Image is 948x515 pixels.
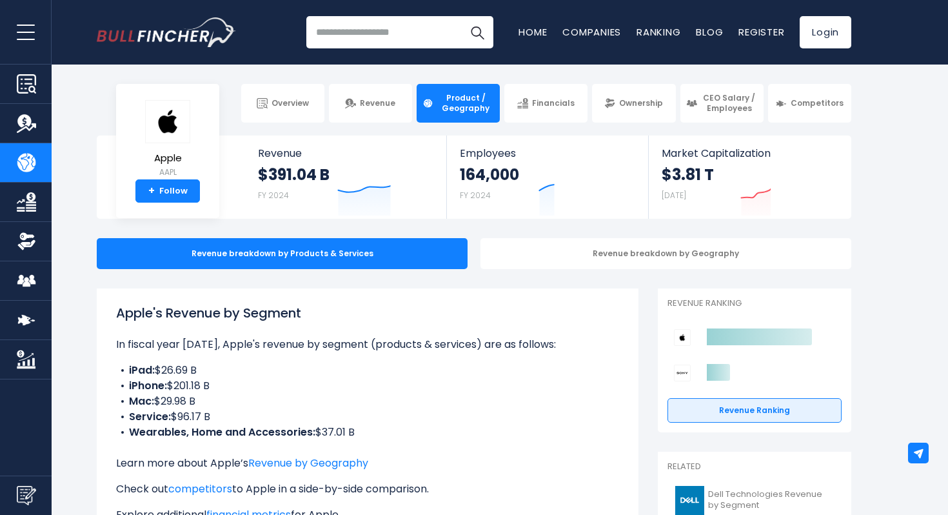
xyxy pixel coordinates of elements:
a: Employees 164,000 FY 2024 [447,136,647,219]
span: Financials [532,98,575,108]
a: Go to homepage [97,17,235,47]
span: Competitors [791,98,844,108]
button: Search [461,16,493,48]
small: FY 2024 [258,190,289,201]
p: Check out to Apple in a side-by-side comparison. [116,481,619,497]
span: Market Capitalization [662,147,837,159]
a: Blog [696,25,723,39]
strong: $3.81 T [662,165,714,185]
li: $96.17 B [116,409,619,425]
b: Wearables, Home and Accessories: [129,425,315,439]
b: Service: [129,409,171,424]
a: Financials [504,84,588,123]
a: Home [518,25,547,39]
b: Mac: [129,394,154,409]
a: CEO Salary / Employees [680,84,764,123]
a: Login [800,16,851,48]
span: Employees [460,147,635,159]
li: $26.69 B [116,363,619,378]
img: DELL logo [675,486,704,515]
span: CEO Salary / Employees [701,93,758,113]
img: Sony Group Corporation competitors logo [674,365,691,381]
a: Revenue Ranking [667,398,842,423]
span: Overview [272,98,309,108]
p: Revenue Ranking [667,298,842,309]
p: Learn more about Apple’s [116,456,619,471]
div: Revenue breakdown by Products & Services [97,238,468,269]
span: Ownership [619,98,663,108]
b: iPad: [129,363,155,378]
a: Competitors [768,84,851,123]
p: In fiscal year [DATE], Apple's revenue by segment (products & services) are as follows: [116,337,619,352]
a: Register [738,25,784,39]
img: Ownership [17,232,36,251]
strong: + [148,185,155,197]
li: $201.18 B [116,378,619,394]
li: $37.01 B [116,425,619,440]
a: Overview [241,84,324,123]
a: Companies [562,25,621,39]
span: Dell Technologies Revenue by Segment [708,489,834,511]
span: Apple [145,153,190,164]
a: competitors [168,481,232,496]
small: FY 2024 [460,190,491,201]
li: $29.98 B [116,394,619,409]
strong: 164,000 [460,165,519,185]
span: Revenue [258,147,434,159]
a: Revenue [329,84,412,123]
span: Product / Geography [437,93,494,113]
a: Product / Geography [417,84,500,123]
a: +Follow [135,179,200,203]
p: Related [667,461,842,472]
h1: Apple's Revenue by Segment [116,303,619,323]
a: Market Capitalization $3.81 T [DATE] [649,136,850,219]
span: Revenue [360,98,395,108]
img: Apple competitors logo [674,329,691,346]
a: Ranking [637,25,680,39]
a: Revenue $391.04 B FY 2024 [245,136,447,219]
a: Revenue by Geography [248,456,368,470]
a: Ownership [592,84,675,123]
small: [DATE] [662,190,686,201]
b: iPhone: [129,378,167,393]
img: Bullfincher logo [97,17,236,47]
a: Apple AAPL [144,99,191,180]
strong: $391.04 B [258,165,330,185]
small: AAPL [145,167,190,178]
div: Revenue breakdown by Geography [480,238,851,269]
